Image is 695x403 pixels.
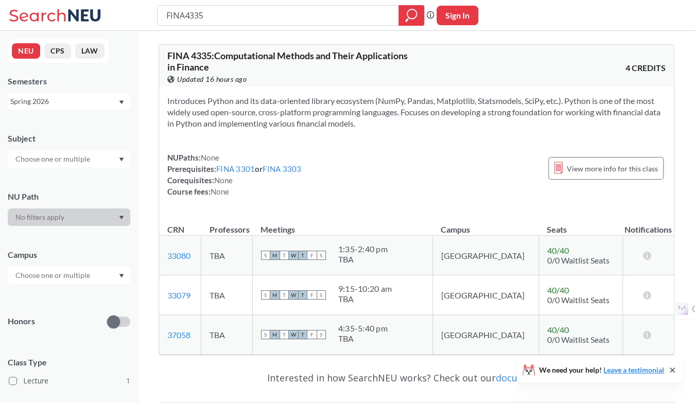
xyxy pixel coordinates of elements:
[167,50,408,73] span: FINA 4335 : Computational Methods and Their Applications in Finance
[261,290,270,300] span: S
[167,251,190,260] a: 33080
[167,330,190,340] a: 37058
[119,100,124,104] svg: Dropdown arrow
[307,330,317,339] span: F
[9,374,130,388] label: Lecture
[10,269,97,282] input: Choose one or multiple
[289,290,298,300] span: W
[603,365,664,374] a: Leave a testimonial
[538,214,622,236] th: Seats
[167,224,184,235] div: CRN
[298,330,307,339] span: T
[547,255,610,265] span: 0/0 Waitlist Seats
[261,251,270,260] span: S
[547,246,569,255] span: 40 / 40
[10,96,118,107] div: Spring 2026
[252,214,432,236] th: Meetings
[165,7,391,24] input: Class, professor, course number, "phrase"
[119,157,124,162] svg: Dropdown arrow
[317,251,326,260] span: S
[8,267,130,284] div: Dropdown arrow
[214,176,233,185] span: None
[338,284,392,294] div: 9:15 - 10:20 am
[298,290,307,300] span: T
[8,357,130,368] span: Class Type
[437,6,478,25] button: Sign In
[44,43,71,59] button: CPS
[263,164,301,173] a: FINA 3303
[201,275,252,315] td: TBA
[289,251,298,260] span: W
[126,375,130,387] span: 1
[338,294,392,304] div: TBA
[405,8,418,23] svg: magnifying glass
[622,214,674,236] th: Notifications
[12,43,40,59] button: NEU
[432,275,538,315] td: [GEOGRAPHIC_DATA]
[8,150,130,168] div: Dropdown arrow
[119,216,124,220] svg: Dropdown arrow
[625,62,666,74] span: 4 CREDITS
[280,290,289,300] span: T
[317,330,326,339] span: S
[338,244,388,254] div: 1:35 - 2:40 pm
[338,254,388,265] div: TBA
[119,274,124,278] svg: Dropdown arrow
[8,76,130,87] div: Semesters
[547,285,569,295] span: 40 / 40
[338,323,388,334] div: 4:35 - 5:40 pm
[432,214,538,236] th: Campus
[270,251,280,260] span: M
[432,236,538,275] td: [GEOGRAPHIC_DATA]
[75,43,105,59] button: LAW
[8,191,130,202] div: NU Path
[261,330,270,339] span: S
[201,315,252,355] td: TBA
[270,290,280,300] span: M
[167,95,666,129] section: Introduces Python and its data-oriented library ecosystem (NumPy, Pandas, Matplotlib, Statsmodels...
[280,251,289,260] span: T
[201,214,252,236] th: Professors
[317,290,326,300] span: S
[432,315,538,355] td: [GEOGRAPHIC_DATA]
[307,251,317,260] span: F
[8,93,130,110] div: Spring 2026Dropdown arrow
[8,249,130,260] div: Campus
[8,316,35,327] p: Honors
[338,334,388,344] div: TBA
[298,251,307,260] span: T
[211,187,229,196] span: None
[10,153,97,165] input: Choose one or multiple
[201,236,252,275] td: TBA
[547,335,610,344] span: 0/0 Waitlist Seats
[201,153,219,162] span: None
[167,290,190,300] a: 33079
[307,290,317,300] span: F
[567,162,658,175] span: View more info for this class
[547,325,569,335] span: 40 / 40
[8,208,130,226] div: Dropdown arrow
[539,366,664,374] span: We need your help!
[159,363,674,393] div: Interested in how SearchNEU works? Check out our
[167,152,302,197] div: NUPaths: Prerequisites: or Corequisites: Course fees:
[8,133,130,144] div: Subject
[398,5,424,26] div: magnifying glass
[496,372,566,384] a: documentation!
[216,164,255,173] a: FINA 3301
[280,330,289,339] span: T
[289,330,298,339] span: W
[547,295,610,305] span: 0/0 Waitlist Seats
[177,74,247,85] span: Updated 16 hours ago
[270,330,280,339] span: M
